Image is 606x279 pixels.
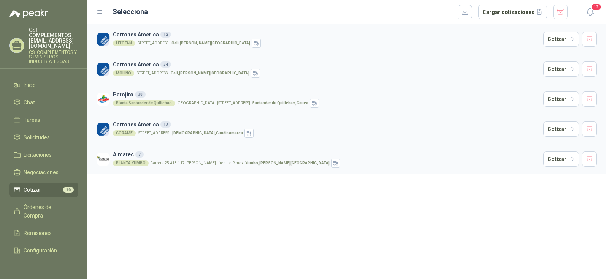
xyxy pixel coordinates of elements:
strong: [DEMOGRAPHIC_DATA] , Cundinamarca [172,131,243,135]
a: Tareas [9,113,78,127]
a: Configuración [9,243,78,258]
a: Inicio [9,78,78,92]
h3: Patojito [113,90,540,99]
a: Licitaciones [9,148,78,162]
strong: Yumbo , [PERSON_NAME][GEOGRAPHIC_DATA] [245,161,330,165]
div: 13 [160,121,171,128]
span: Remisiones [24,229,52,237]
h3: Almatec [113,150,540,159]
button: Cotizar [543,151,579,167]
strong: Cali , [PERSON_NAME][GEOGRAPHIC_DATA] [171,41,250,45]
a: Solicitudes [9,130,78,145]
span: Solicitudes [24,133,50,142]
p: [STREET_ADDRESS] - [137,131,243,135]
strong: Cali , [PERSON_NAME][GEOGRAPHIC_DATA] [171,71,249,75]
div: MOLINO [113,70,134,76]
button: Cotizar [543,91,579,107]
div: 12 [160,32,171,38]
span: Negociaciones [24,168,59,177]
img: Logo peakr [9,9,48,18]
div: Planta Santander de Quilichao [113,100,175,106]
a: Órdenes de Compra [9,200,78,223]
img: Company Logo [97,33,110,46]
div: 30 [135,91,146,98]
span: Inicio [24,81,36,89]
img: Company Logo [97,93,110,106]
h3: Cartones America [113,30,540,39]
button: Cotizar [543,32,579,47]
button: Cotizar [543,61,579,77]
span: 96 [63,187,74,193]
p: [STREET_ADDRESS] - [136,41,250,45]
img: Company Logo [97,123,110,136]
p: [GEOGRAPHIC_DATA], [STREET_ADDRESS] - [176,101,308,105]
img: Company Logo [97,63,110,76]
span: Órdenes de Compra [24,203,71,220]
p: CSI COMPLEMENTOS [EMAIL_ADDRESS][DOMAIN_NAME] [29,27,78,49]
span: Licitaciones [24,151,52,159]
span: Tareas [24,116,40,124]
a: Cotizar96 [9,183,78,197]
span: 12 [591,3,601,11]
h3: Cartones America [113,120,540,129]
span: Configuración [24,246,57,255]
div: PLANTA YUMBO [113,160,149,166]
h2: Selecciona [113,6,148,17]
div: CORAME [113,130,136,136]
div: 7 [135,151,144,158]
button: Cargar cotizaciones [478,5,547,20]
p: CSI COMPLEMENTOS Y SUMINISTROS INDUSTRIALES SAS [29,50,78,64]
button: Cotizar [543,121,579,137]
div: LITOFAN [113,40,135,46]
a: Chat [9,95,78,110]
p: Carrera 25 #13-117 [PERSON_NAME] - frente a Rimax - [150,161,330,165]
a: Negociaciones [9,165,78,180]
button: 12 [583,5,597,19]
p: [STREET_ADDRESS] - [136,71,249,75]
span: Chat [24,98,35,107]
strong: Santander de Quilichao , Cauca [252,101,308,105]
span: Cotizar [24,186,41,194]
div: 34 [160,61,171,68]
img: Company Logo [97,153,110,166]
a: Remisiones [9,226,78,240]
h3: Cartones America [113,60,540,69]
